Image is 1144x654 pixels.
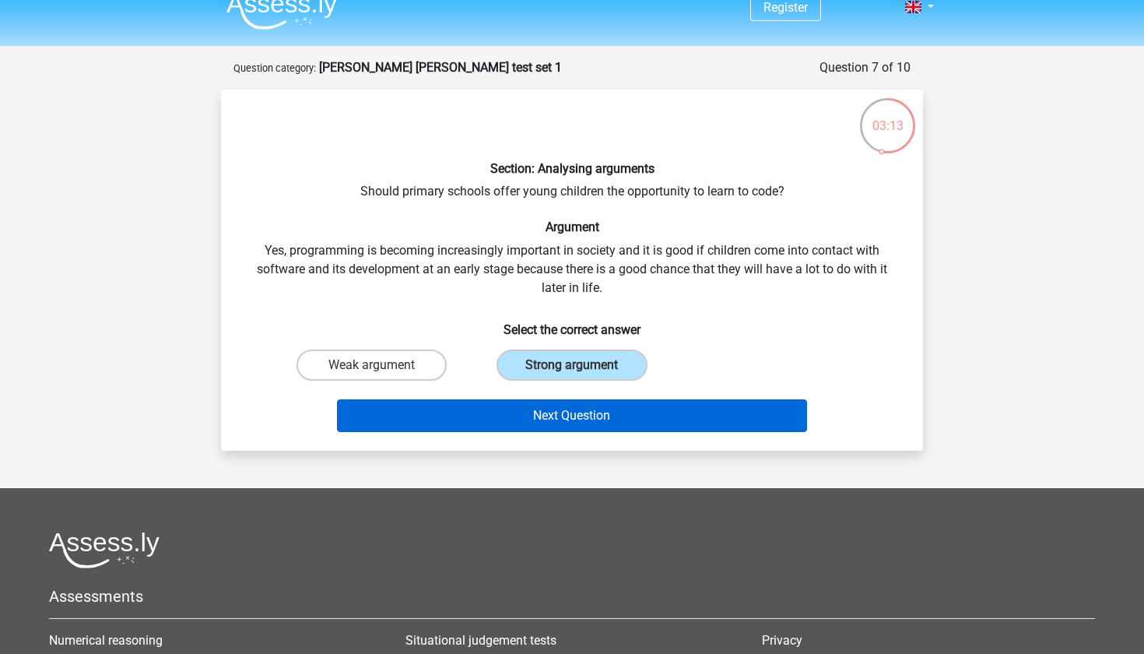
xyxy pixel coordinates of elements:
strong: [PERSON_NAME] [PERSON_NAME] test set 1 [319,60,562,75]
h6: Select the correct answer [246,310,898,337]
a: Privacy [762,633,802,648]
label: Weak argument [297,350,447,381]
img: Assessly logo [49,532,160,568]
h6: Argument [246,220,898,234]
button: Next Question [337,399,808,432]
small: Question category: [233,62,316,74]
div: 03:13 [858,97,917,135]
div: Question 7 of 10 [819,58,911,77]
a: Numerical reasoning [49,633,163,648]
h5: Assessments [49,587,1095,606]
div: Should primary schools offer young children the opportunity to learn to code? Yes, programming is... [227,102,917,438]
label: Strong argument [497,350,647,381]
h6: Section: Analysing arguments [246,161,898,176]
a: Situational judgement tests [405,633,556,648]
